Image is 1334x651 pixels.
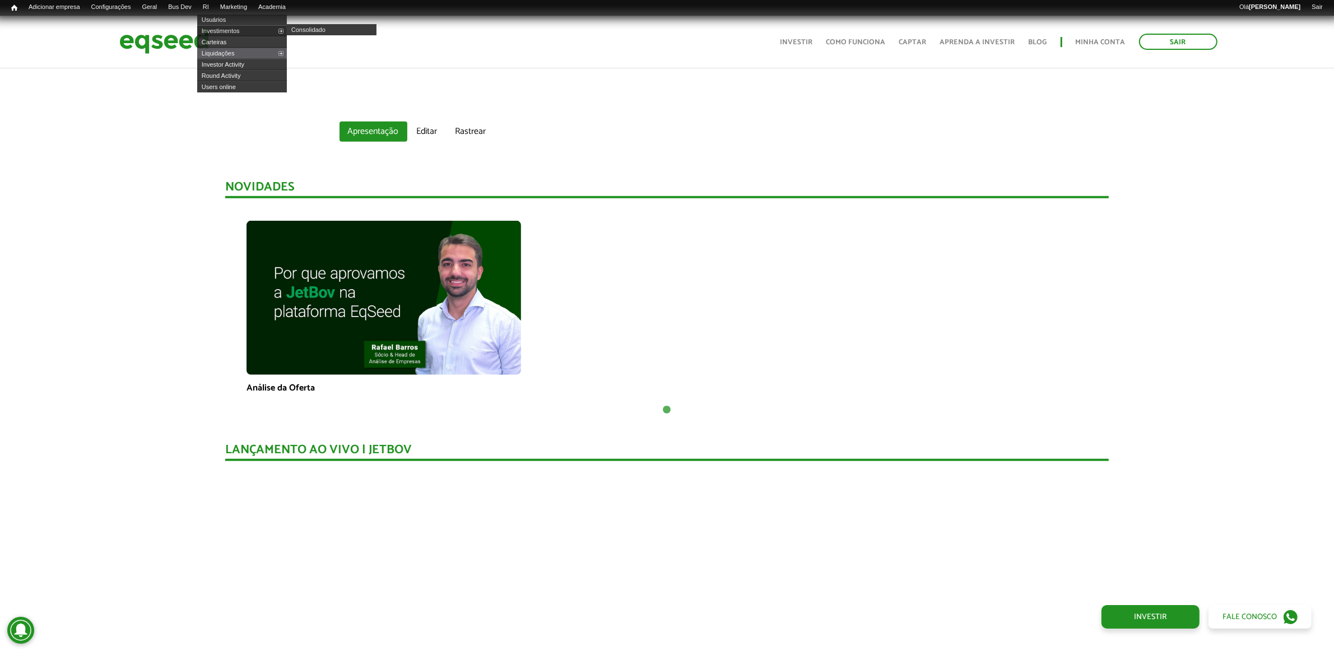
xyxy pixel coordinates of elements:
[1234,3,1306,12] a: Olá[PERSON_NAME]
[197,3,215,12] a: RI
[197,14,287,25] a: Usuários
[23,3,86,12] a: Adicionar empresa
[661,404,672,416] button: 1 of 1
[1208,605,1312,629] a: Fale conosco
[940,39,1015,46] a: Aprenda a investir
[408,122,446,142] a: Editar
[225,444,1109,461] div: Lançamento ao vivo | JetBov
[247,383,521,393] p: Análise da Oferta
[6,3,23,13] a: Início
[225,181,1109,198] div: Novidades
[899,39,927,46] a: Captar
[11,4,17,12] span: Início
[1306,3,1328,12] a: Sair
[215,3,253,12] a: Marketing
[447,122,495,142] a: Rastrear
[1076,39,1126,46] a: Minha conta
[247,221,521,375] img: maxresdefault.jpg
[162,3,197,12] a: Bus Dev
[1029,39,1047,46] a: Blog
[1249,3,1300,10] strong: [PERSON_NAME]
[119,27,209,57] img: EqSeed
[826,39,886,46] a: Como funciona
[86,3,137,12] a: Configurações
[340,122,407,142] a: Apresentação
[136,3,162,12] a: Geral
[253,3,291,12] a: Academia
[780,39,813,46] a: Investir
[1139,34,1217,50] a: Sair
[1101,605,1200,629] a: Investir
